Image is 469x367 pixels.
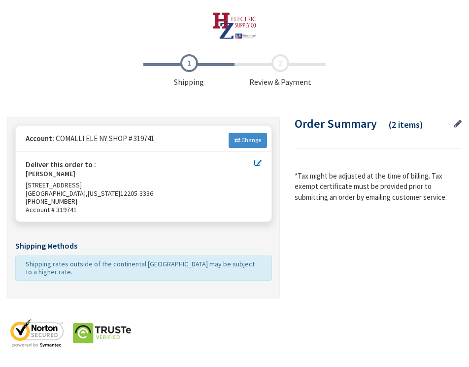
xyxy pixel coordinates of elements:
[241,136,261,144] span: Change
[212,12,257,39] img: HZ Electric Supply
[26,170,75,181] strong: [PERSON_NAME]
[120,189,153,198] span: 12205-3336
[26,160,96,169] strong: Deliver this order to :
[88,189,120,198] span: [US_STATE]
[143,54,234,88] span: Shipping
[295,116,377,131] span: Order Summary
[15,242,272,251] h5: Shipping Methods
[26,197,77,206] span: [PHONE_NUMBER]
[72,318,132,348] img: truste-seal.png
[7,318,67,348] img: norton-seal.png
[56,134,154,143] span: COMALLI ELE NY SHOP # 319741
[389,119,423,130] span: (2 items)
[26,206,262,214] span: Account # 319741
[234,54,326,88] span: Review & Payment
[229,133,267,147] a: Change
[26,189,88,198] span: [GEOGRAPHIC_DATA],
[26,259,255,277] span: Shipping rates outside of the continental [GEOGRAPHIC_DATA] may be subject to a higher rate.
[26,181,82,189] span: [STREET_ADDRESS]
[295,171,462,202] : *Tax might be adjusted at the time of billing. Tax exempt certificate must be provided prior to s...
[26,134,54,143] strong: Account:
